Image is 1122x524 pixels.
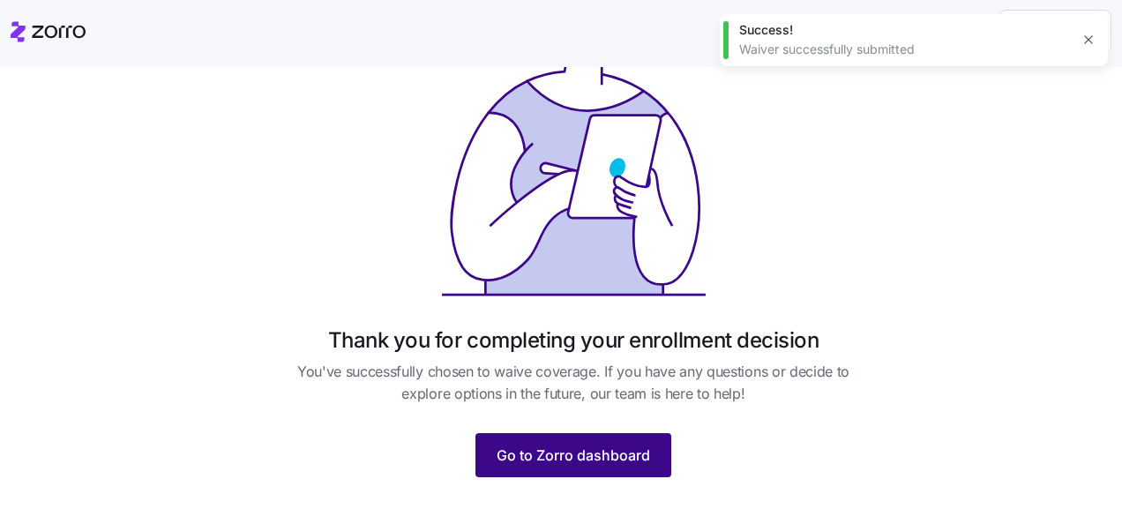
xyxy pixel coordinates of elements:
h1: Thank you for completing your enrollment decision [328,326,819,354]
div: Waiver successfully submitted [739,41,1069,58]
span: You've successfully chosen to waive coverage. If you have any questions or decide to explore opti... [279,361,868,405]
div: Success! [739,21,1069,39]
span: Go to Zorro dashboard [497,445,650,466]
button: Go to Zorro dashboard [475,433,671,477]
